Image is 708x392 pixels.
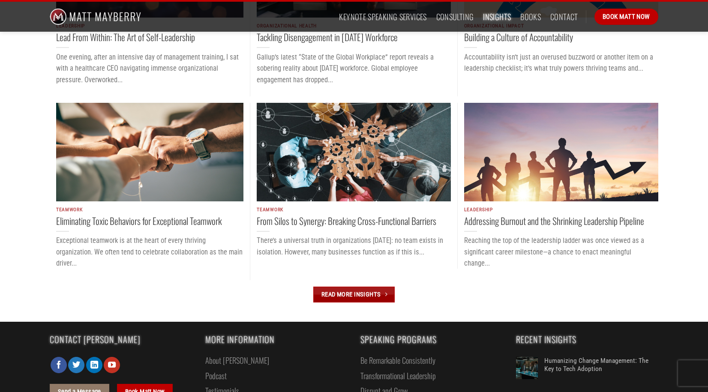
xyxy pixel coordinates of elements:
a: Follow on YouTube [104,357,120,373]
a: Transformational Leadership [360,368,436,383]
a: Follow on Twitter [68,357,84,373]
a: From Silos to Synergy: Breaking Cross-Functional Barriers [257,215,436,227]
a: Follow on Facebook [51,357,67,373]
a: Book Matt Now [594,9,658,25]
span: Contact [PERSON_NAME] [50,335,192,344]
a: Be Remarkable Consistently [360,353,435,368]
span: Recent Insights [516,335,659,344]
p: Exceptional teamwork is at the heart of every thriving organization. We often tend to celebrate c... [56,235,243,269]
span: More Information [205,335,348,344]
a: Insights [483,9,511,24]
a: Building a Culture of Accountability [464,31,573,43]
span: Speaking Programs [360,335,503,344]
p: Teamwork [56,207,243,213]
a: Addressing Burnout and the Shrinking Leadership Pipeline [464,215,644,227]
a: Lead From Within: The Art of Self-Leadership [56,31,195,43]
a: Eliminating Toxic Behaviors for Exceptional Teamwork [56,215,222,227]
p: Teamwork [257,207,450,213]
img: cross-functional [257,103,450,201]
a: Podcast [205,368,227,383]
img: teamwork [56,103,243,201]
a: Contact [550,9,578,24]
p: Accountability isn’t just an overused buzzword or another item on a leadership checklist; it’s wh... [464,52,658,75]
a: Keynote Speaking Services [339,9,426,24]
p: There’s a universal truth in organizations [DATE]: no team exists in isolation. However, many bus... [257,235,450,258]
span: Book Matt Now [603,12,650,22]
p: One evening, after an intensive day of management training, I sat with a healthcare CEO navigatin... [56,52,243,86]
p: Reaching the top of the leadership ladder was once viewed as a significant career milestone—a cha... [464,235,658,269]
img: leadership pipeline [464,103,658,201]
a: Tackling Disengagement in [DATE] Workforce [257,31,398,43]
a: Humanizing Change Management: The Key to Tech Adoption [544,357,658,383]
a: Books [520,9,541,24]
p: Leadership [464,207,658,213]
a: Follow on LinkedIn [86,357,102,373]
p: Gallup’s latest “State of the Global Workplace” report reveals a sobering reality about [DATE] wo... [257,52,450,86]
a: Consulting [436,9,474,24]
a: About [PERSON_NAME] [205,353,269,368]
a: Read More Insights [313,287,395,302]
img: Matt Mayberry [50,2,141,32]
